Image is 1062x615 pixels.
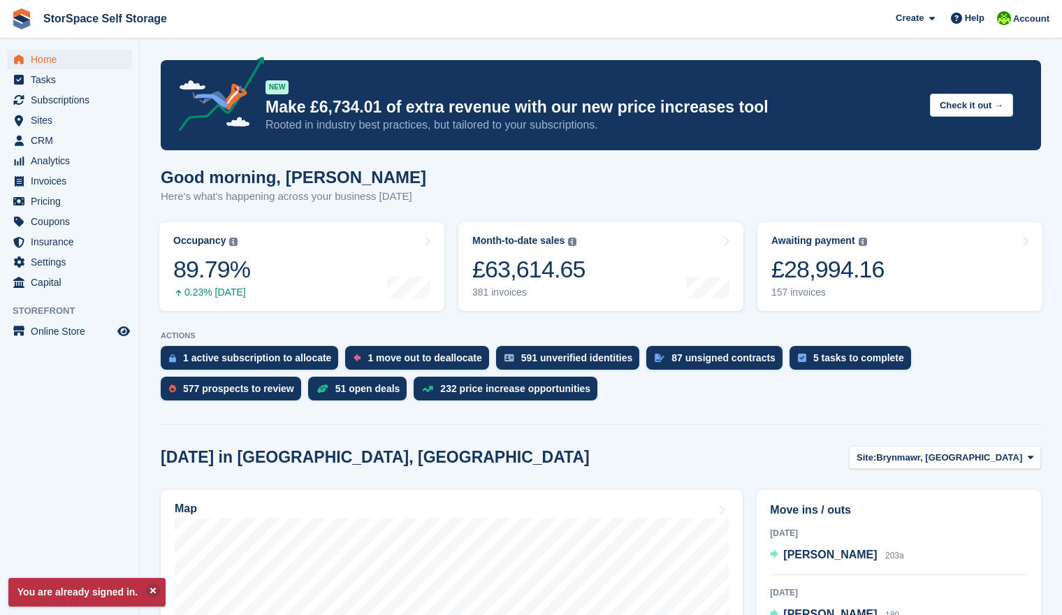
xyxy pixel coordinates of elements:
a: menu [7,212,132,231]
a: menu [7,171,132,191]
div: 0.23% [DATE] [173,287,250,298]
a: 232 price increase opportunities [414,377,604,407]
h1: Good morning, [PERSON_NAME] [161,168,426,187]
span: Tasks [31,70,115,89]
a: 591 unverified identities [496,346,647,377]
span: Brynmawr, [GEOGRAPHIC_DATA] [876,451,1022,465]
a: 5 tasks to complete [790,346,918,377]
div: £28,994.16 [771,255,885,284]
div: Awaiting payment [771,235,855,247]
h2: Move ins / outs [770,502,1028,519]
img: move_outs_to_deallocate_icon-f764333ba52eb49d3ac5e1228854f67142a1ed5810a6f6cc68b1a99e826820c5.svg [354,354,361,362]
div: 51 open deals [335,383,400,394]
img: price-adjustments-announcement-icon-8257ccfd72463d97f412b2fc003d46551f7dbcb40ab6d574587a9cd5c0d94... [167,57,265,136]
p: Make £6,734.01 of extra revenue with our new price increases tool [265,97,919,117]
a: menu [7,131,132,150]
img: contract_signature_icon-13c848040528278c33f63329250d36e43548de30e8caae1d1a13099fd9432cc5.svg [655,354,664,362]
span: Storefront [13,304,139,318]
div: 381 invoices [472,287,585,298]
span: Settings [31,252,115,272]
a: 1 move out to deallocate [345,346,495,377]
span: Create [896,11,924,25]
h2: [DATE] in [GEOGRAPHIC_DATA], [GEOGRAPHIC_DATA] [161,448,590,467]
span: Help [965,11,984,25]
div: [DATE] [770,527,1028,540]
a: menu [7,273,132,292]
p: You are already signed in. [8,578,166,607]
p: Rooted in industry best practices, but tailored to your subscriptions. [265,117,919,133]
div: [DATE] [770,586,1028,599]
div: 1 active subscription to allocate [183,352,331,363]
a: 51 open deals [308,377,414,407]
a: menu [7,70,132,89]
div: £63,614.65 [472,255,585,284]
a: menu [7,151,132,171]
div: Occupancy [173,235,226,247]
button: Check it out → [930,94,1013,117]
p: Here's what's happening across your business [DATE] [161,189,426,205]
div: Month-to-date sales [472,235,565,247]
div: 87 unsigned contracts [671,352,776,363]
img: icon-info-grey-7440780725fd019a000dd9b08b2336e03edf1995a4989e88bcd33f0948082b44.svg [859,238,867,246]
a: StorSpace Self Storage [38,7,173,30]
a: menu [7,321,132,341]
a: 577 prospects to review [161,377,308,407]
a: 87 unsigned contracts [646,346,790,377]
p: ACTIONS [161,331,1041,340]
div: 5 tasks to complete [813,352,904,363]
img: icon-info-grey-7440780725fd019a000dd9b08b2336e03edf1995a4989e88bcd33f0948082b44.svg [229,238,238,246]
a: menu [7,110,132,130]
a: menu [7,90,132,110]
img: price_increase_opportunities-93ffe204e8149a01c8c9dc8f82e8f89637d9d84a8eef4429ea346261dce0b2c0.svg [422,386,433,392]
a: Month-to-date sales £63,614.65 381 invoices [458,222,743,311]
span: Insurance [31,232,115,252]
img: icon-info-grey-7440780725fd019a000dd9b08b2336e03edf1995a4989e88bcd33f0948082b44.svg [568,238,576,246]
div: 89.79% [173,255,250,284]
img: paul catt [997,11,1011,25]
a: Awaiting payment £28,994.16 157 invoices [757,222,1042,311]
span: Online Store [31,321,115,341]
img: stora-icon-8386f47178a22dfd0bd8f6a31ec36ba5ce8667c1dd55bd0f319d3a0aa187defe.svg [11,8,32,29]
span: CRM [31,131,115,150]
div: 591 unverified identities [521,352,633,363]
img: active_subscription_to_allocate_icon-d502201f5373d7db506a760aba3b589e785aa758c864c3986d89f69b8ff3... [169,354,176,363]
span: Site: [857,451,876,465]
div: 157 invoices [771,287,885,298]
img: verify_identity-adf6edd0f0f0b5bbfe63781bf79b02c33cf7c696d77639b501bdc392416b5a36.svg [504,354,514,362]
img: deal-1b604bf984904fb50ccaf53a9ad4b4a5d6e5aea283cecdc64d6e3604feb123c2.svg [317,384,328,393]
span: Home [31,50,115,69]
span: Pricing [31,191,115,211]
h2: Map [175,502,197,515]
span: Invoices [31,171,115,191]
a: Preview store [115,323,132,340]
span: Sites [31,110,115,130]
div: 1 move out to deallocate [368,352,481,363]
a: menu [7,191,132,211]
a: [PERSON_NAME] 203a [770,547,903,565]
div: NEW [265,80,289,94]
div: 232 price increase opportunities [440,383,590,394]
a: menu [7,252,132,272]
a: menu [7,232,132,252]
a: Occupancy 89.79% 0.23% [DATE] [159,222,444,311]
img: task-75834270c22a3079a89374b754ae025e5fb1db73e45f91037f5363f120a921f8.svg [798,354,806,362]
span: Analytics [31,151,115,171]
span: Coupons [31,212,115,231]
div: 577 prospects to review [183,383,294,394]
span: [PERSON_NAME] [783,549,877,560]
span: 203a [885,551,904,560]
img: prospect-51fa495bee0391a8d652442698ab0144808aea92771e9ea1ae160a38d050c398.svg [169,384,176,393]
a: 1 active subscription to allocate [161,346,345,377]
span: Account [1013,12,1049,26]
span: Subscriptions [31,90,115,110]
span: Capital [31,273,115,292]
a: menu [7,50,132,69]
button: Site: Brynmawr, [GEOGRAPHIC_DATA] [849,446,1041,469]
